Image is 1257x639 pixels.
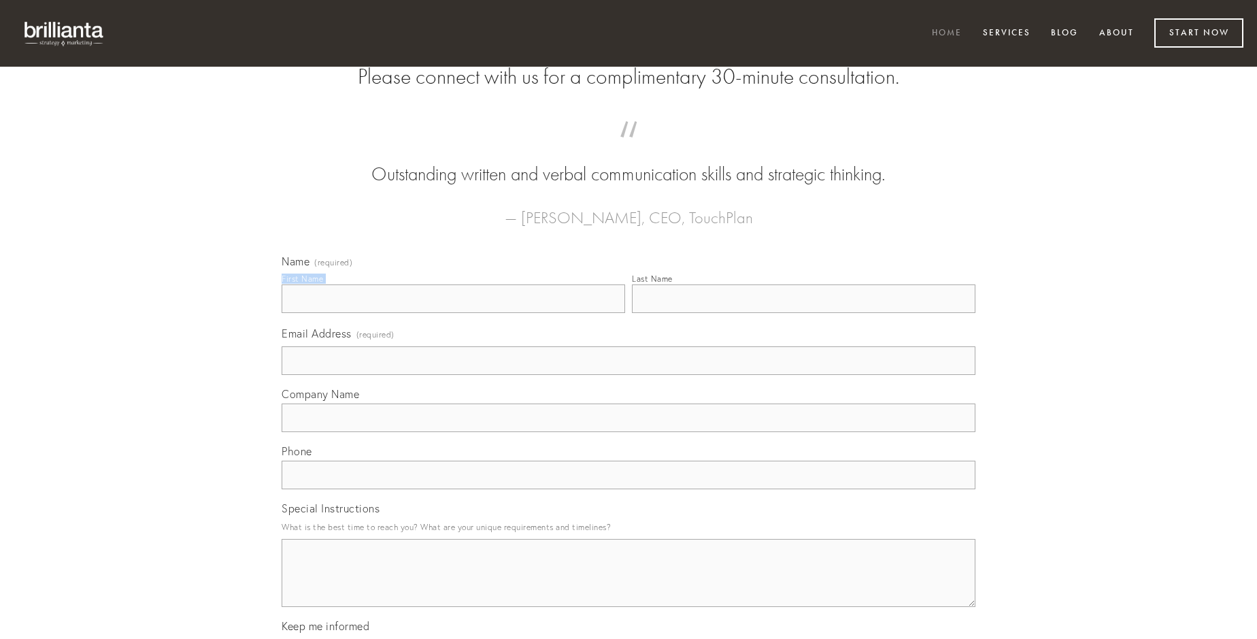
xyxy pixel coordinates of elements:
[356,325,395,344] span: (required)
[282,64,975,90] h2: Please connect with us for a complimentary 30-minute consultation.
[303,135,954,188] blockquote: Outstanding written and verbal communication skills and strategic thinking.
[282,255,309,268] span: Name
[314,259,352,267] span: (required)
[282,518,975,536] p: What is the best time to reach you? What are your unique requirements and timelines?
[282,274,323,284] div: First Name
[1090,22,1143,45] a: About
[282,619,369,633] span: Keep me informed
[282,327,352,340] span: Email Address
[303,135,954,161] span: “
[303,188,954,231] figcaption: — [PERSON_NAME], CEO, TouchPlan
[974,22,1039,45] a: Services
[282,387,359,401] span: Company Name
[632,274,673,284] div: Last Name
[1042,22,1087,45] a: Blog
[1154,18,1243,48] a: Start Now
[282,502,380,515] span: Special Instructions
[923,22,971,45] a: Home
[282,444,312,458] span: Phone
[14,14,116,53] img: brillianta - research, strategy, marketing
